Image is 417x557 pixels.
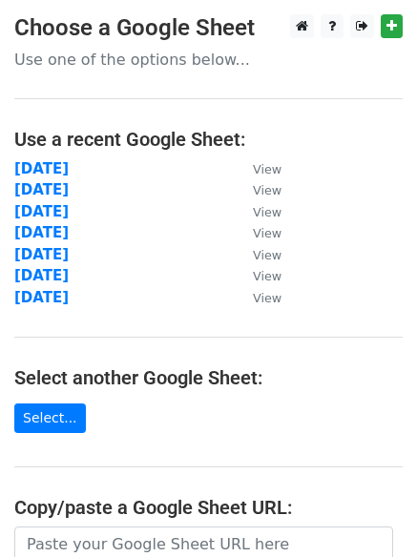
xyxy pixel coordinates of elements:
a: View [234,160,281,177]
small: View [253,162,281,176]
a: [DATE] [14,289,69,306]
small: View [253,205,281,219]
small: View [253,226,281,240]
small: View [253,291,281,305]
a: View [234,181,281,198]
p: Use one of the options below... [14,50,403,70]
a: View [234,267,281,284]
a: Select... [14,403,86,433]
h4: Copy/paste a Google Sheet URL: [14,496,403,519]
a: View [234,203,281,220]
small: View [253,183,281,197]
h4: Select another Google Sheet: [14,366,403,389]
a: [DATE] [14,203,69,220]
h3: Choose a Google Sheet [14,14,403,42]
a: [DATE] [14,267,69,284]
small: View [253,269,281,283]
a: [DATE] [14,160,69,177]
a: View [234,246,281,263]
a: View [234,224,281,241]
a: [DATE] [14,246,69,263]
a: View [234,289,281,306]
small: View [253,248,281,262]
a: [DATE] [14,224,69,241]
h4: Use a recent Google Sheet: [14,128,403,151]
a: [DATE] [14,181,69,198]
